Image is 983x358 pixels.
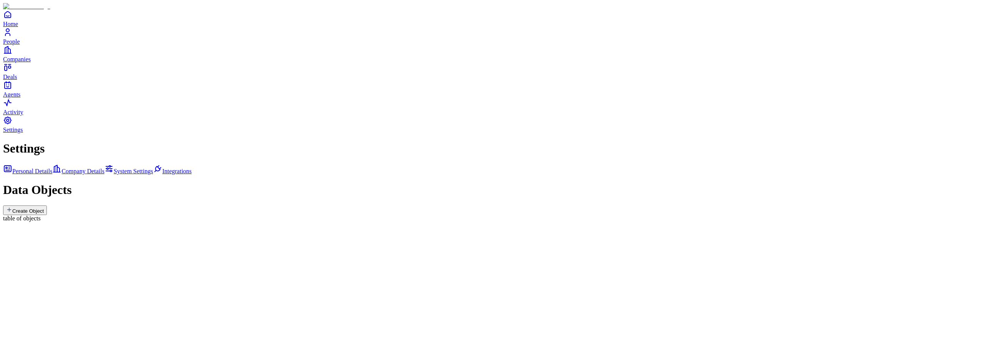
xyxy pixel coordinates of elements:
span: System Settings [114,168,153,174]
span: Companies [3,56,31,62]
span: People [3,38,20,45]
span: Activity [3,109,23,115]
a: Agents [3,80,980,98]
span: Settings [3,126,23,133]
a: Company Details [52,168,104,174]
a: Integrations [153,168,192,174]
button: Create Object [3,205,47,215]
div: table of objects [3,215,980,222]
span: Integrations [162,168,192,174]
a: Home [3,10,980,27]
a: People [3,28,980,45]
a: Companies [3,45,980,62]
span: Deals [3,74,17,80]
a: System Settings [104,168,153,174]
a: Settings [3,116,980,133]
img: Item Brain Logo [3,3,50,10]
h1: Settings [3,141,980,156]
span: Personal Details [12,168,52,174]
span: Agents [3,91,20,98]
a: Deals [3,63,980,80]
span: Home [3,21,18,27]
h1: Data Objects [3,183,980,197]
span: Company Details [61,168,104,174]
a: Activity [3,98,980,115]
a: Personal Details [3,168,52,174]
